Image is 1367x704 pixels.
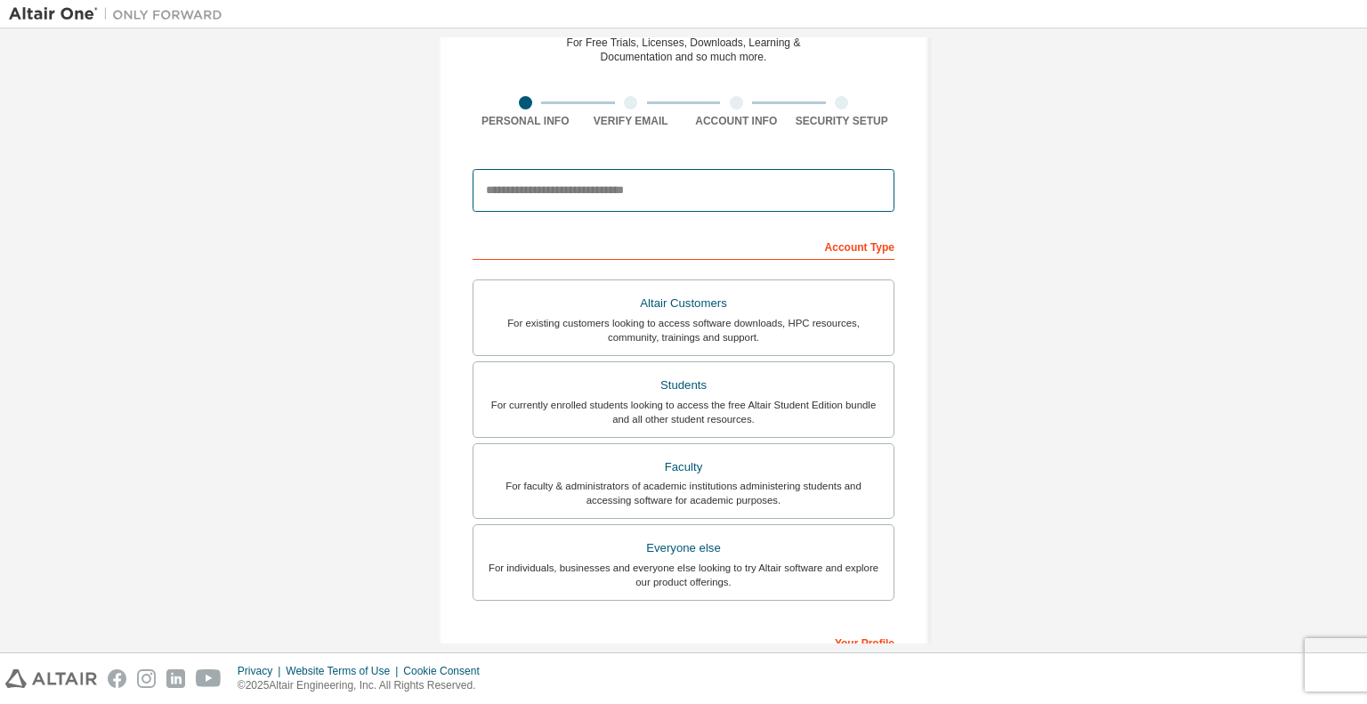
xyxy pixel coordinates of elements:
div: Students [484,373,883,398]
img: linkedin.svg [166,669,185,688]
div: For individuals, businesses and everyone else looking to try Altair software and explore our prod... [484,561,883,589]
p: © 2025 Altair Engineering, Inc. All Rights Reserved. [238,678,490,693]
div: For existing customers looking to access software downloads, HPC resources, community, trainings ... [484,316,883,344]
img: Altair One [9,5,231,23]
div: For faculty & administrators of academic institutions administering students and accessing softwa... [484,479,883,507]
div: Your Profile [473,627,894,656]
div: Account Type [473,231,894,260]
img: facebook.svg [108,669,126,688]
div: For currently enrolled students looking to access the free Altair Student Edition bundle and all ... [484,398,883,426]
div: Faculty [484,455,883,480]
img: youtube.svg [196,669,222,688]
div: Account Info [683,114,789,128]
img: altair_logo.svg [5,669,97,688]
div: Verify Email [578,114,684,128]
img: instagram.svg [137,669,156,688]
div: For Free Trials, Licenses, Downloads, Learning & Documentation and so much more. [567,36,801,64]
div: Everyone else [484,536,883,561]
div: Cookie Consent [403,664,489,678]
div: Personal Info [473,114,578,128]
div: Privacy [238,664,286,678]
div: Security Setup [789,114,895,128]
div: Altair Customers [484,291,883,316]
div: Website Terms of Use [286,664,403,678]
